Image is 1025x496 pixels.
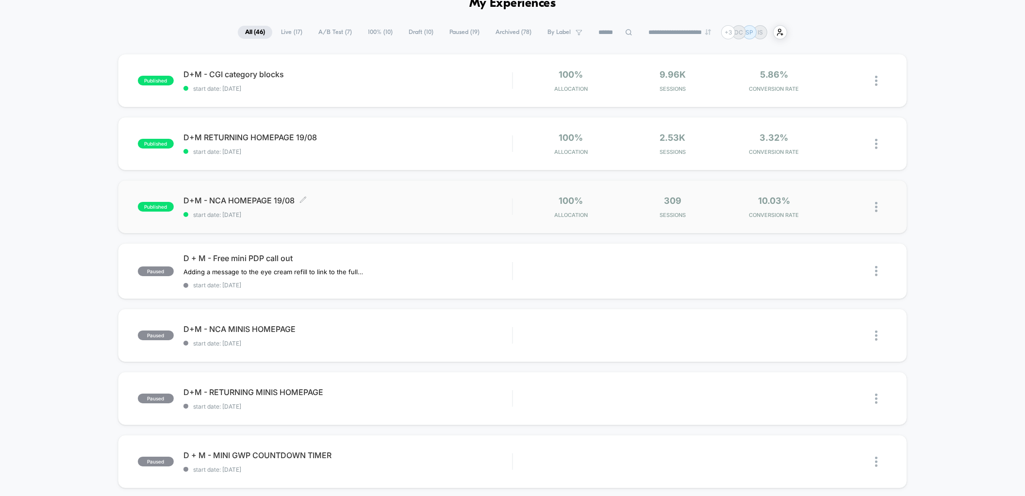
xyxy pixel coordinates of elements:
span: Archived ( 78 ) [488,26,539,39]
span: Sessions [624,85,721,92]
img: close [875,394,877,404]
span: Adding a message to the eye cream refill to link to the full size while its OOS [183,268,364,276]
img: close [875,76,877,86]
span: published [138,202,174,212]
span: CONVERSION RATE [726,212,822,218]
span: D + M - Free mini PDP call out [183,253,512,263]
span: CONVERSION RATE [726,149,822,155]
span: 100% ( 10 ) [361,26,400,39]
span: Draft ( 10 ) [401,26,441,39]
span: D+M - NCA HOMEPAGE 19/08 [183,196,512,205]
span: Allocation [554,149,588,155]
div: + 3 [721,25,735,39]
span: 5.86% [760,69,788,80]
span: 10.03% [758,196,790,206]
span: D+M RETURNING HOMEPAGE 19/08 [183,132,512,142]
span: Sessions [624,149,721,155]
span: published [138,76,174,85]
span: paused [138,331,174,340]
span: 100% [559,69,583,80]
span: start date: [DATE] [183,85,512,92]
p: SP [746,29,754,36]
img: close [875,139,877,149]
span: paused [138,394,174,403]
span: 100% [559,196,583,206]
span: 3.32% [760,132,789,143]
span: Allocation [554,212,588,218]
span: paused [138,266,174,276]
img: close [875,202,877,212]
span: By Label [547,29,571,36]
span: start date: [DATE] [183,466,512,473]
span: 100% [559,132,583,143]
span: A/B Test ( 7 ) [311,26,359,39]
span: start date: [DATE] [183,340,512,347]
span: Sessions [624,212,721,218]
span: 309 [664,196,681,206]
img: close [875,331,877,341]
span: D+M - RETURNING MINIS HOMEPAGE [183,387,512,397]
span: published [138,139,174,149]
span: 9.96k [660,69,686,80]
span: start date: [DATE] [183,281,512,289]
span: D + M - MINI GWP COUNTDOWN TIMER [183,450,512,460]
span: Live ( 17 ) [274,26,310,39]
span: Paused ( 19 ) [442,26,487,39]
span: paused [138,457,174,466]
span: CONVERSION RATE [726,85,822,92]
span: D+M - CGI category blocks [183,69,512,79]
p: DC [735,29,744,36]
p: IS [758,29,763,36]
img: close [875,266,877,276]
span: 2.53k [660,132,685,143]
span: D+M - NCA MINIS HOMEPAGE [183,324,512,334]
span: start date: [DATE] [183,403,512,410]
span: start date: [DATE] [183,211,512,218]
img: end [705,29,711,35]
span: start date: [DATE] [183,148,512,155]
img: close [875,457,877,467]
span: Allocation [554,85,588,92]
span: All ( 46 ) [238,26,272,39]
